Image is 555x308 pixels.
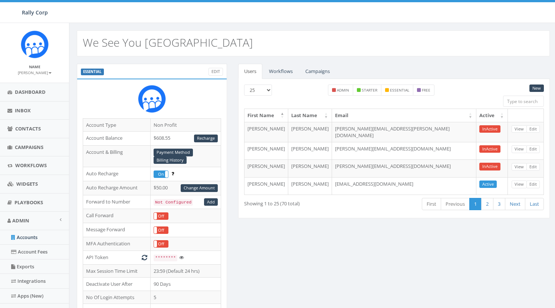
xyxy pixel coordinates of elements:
[481,198,493,210] a: 2
[18,70,52,75] small: [PERSON_NAME]
[529,85,544,92] a: New
[150,278,221,291] td: 90 Days
[288,159,332,177] td: [PERSON_NAME]
[288,109,332,122] th: Last Name: activate to sort column ascending
[29,64,40,69] small: Name
[505,198,525,210] a: Next
[154,171,168,178] label: On
[288,142,332,160] td: [PERSON_NAME]
[142,255,147,260] i: Generate New Token
[150,291,221,304] td: 5
[332,109,476,122] th: Email: activate to sort column ascending
[83,167,151,181] td: Auto Recharge
[244,177,288,195] td: [PERSON_NAME]
[150,264,221,278] td: 23:59 (Default 24 hrs)
[83,181,151,195] td: Auto Recharge Amount
[154,227,168,234] label: Off
[263,64,299,79] a: Workflows
[83,237,151,251] td: MFA Authentication
[476,109,508,122] th: Active: activate to sort column ascending
[83,251,151,265] td: API Token
[22,9,48,16] span: Rally Corp
[16,181,38,187] span: Widgets
[154,170,168,178] div: OnOff
[479,163,500,170] a: InActive
[479,181,497,188] a: Active
[83,278,151,291] td: Deactivate User After
[332,122,476,142] td: [PERSON_NAME][EMAIL_ADDRESS][PERSON_NAME][DOMAIN_NAME]
[204,198,218,206] a: Add
[15,144,43,150] span: Campaigns
[15,107,31,114] span: Inbox
[479,125,500,133] a: InActive
[512,181,527,188] a: View
[12,217,29,224] span: Admin
[83,195,151,209] td: Forward to Number
[81,69,104,75] label: ESSENTIAL
[194,135,218,142] a: Recharge
[337,87,349,93] small: admin
[244,142,288,160] td: [PERSON_NAME]
[83,291,151,304] td: No Of Login Attempts
[181,184,218,192] a: Change Amount
[138,85,166,113] img: Rally_platform_Icon_1.png
[441,198,470,210] a: Previous
[479,145,500,153] a: InActive
[150,118,221,132] td: Non Profit
[154,156,187,164] a: Billing History
[150,181,221,195] td: $50.00
[154,241,168,247] label: Off
[150,132,221,146] td: $608.55
[83,264,151,278] td: Max Session Time Limit
[332,159,476,177] td: [PERSON_NAME][EMAIL_ADDRESS][DOMAIN_NAME]
[526,181,540,188] a: Edit
[244,197,362,207] div: Showing 1 to 25 (70 total)
[83,145,151,167] td: Account & Billing
[390,87,409,93] small: essential
[154,149,193,156] a: Payment Method
[512,125,527,133] a: View
[154,212,168,220] div: OnOff
[512,145,527,153] a: View
[15,162,47,169] span: Workflows
[83,223,151,237] td: Message Forward
[83,36,253,49] h2: We See You [GEOGRAPHIC_DATA]
[422,87,430,93] small: free
[288,122,332,142] td: [PERSON_NAME]
[18,69,52,76] a: [PERSON_NAME]
[21,30,49,58] img: Icon_1.png
[503,96,544,107] input: Type to search
[208,68,223,76] a: Edit
[422,198,441,210] a: First
[288,177,332,195] td: [PERSON_NAME]
[469,198,482,210] a: 1
[83,118,151,132] td: Account Type
[15,89,46,95] span: Dashboard
[171,170,174,177] span: Enable to prevent campaign failure.
[332,142,476,160] td: [PERSON_NAME][EMAIL_ADDRESS][DOMAIN_NAME]
[244,109,288,122] th: First Name: activate to sort column descending
[299,64,336,79] a: Campaigns
[14,199,43,206] span: Playbooks
[238,64,262,79] a: Users
[526,145,540,153] a: Edit
[493,198,505,210] a: 3
[512,163,527,171] a: View
[244,122,288,142] td: [PERSON_NAME]
[244,159,288,177] td: [PERSON_NAME]
[15,125,41,132] span: Contacts
[154,199,193,206] code: Not Configured
[154,213,168,219] label: Off
[526,125,540,133] a: Edit
[525,198,544,210] a: Last
[154,226,168,234] div: OnOff
[154,240,168,248] div: OnOff
[526,163,540,171] a: Edit
[83,209,151,223] td: Call Forward
[83,132,151,146] td: Account Balance
[362,87,377,93] small: starter
[332,177,476,195] td: [EMAIL_ADDRESS][DOMAIN_NAME]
